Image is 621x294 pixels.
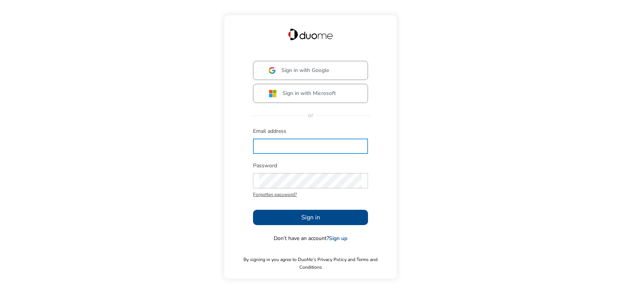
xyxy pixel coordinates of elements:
button: Sign in with Microsoft [253,84,368,103]
img: ms.svg [269,90,277,98]
a: Sign up [329,235,347,242]
span: Email address [253,127,368,135]
span: or [304,111,317,119]
span: Sign in with Google [281,67,329,74]
img: google.svg [269,67,276,74]
span: Forgotten password? [253,191,368,198]
img: Duome [288,29,333,40]
span: Password [253,162,368,170]
span: Sign in [301,213,320,222]
button: Sign in [253,210,368,225]
span: By signing in you agree to DuoMe’s Privacy Policy and Terms and Conditions [232,256,389,271]
span: Sign in with Microsoft [283,90,336,97]
span: Don’t have an account? [274,235,347,242]
button: Sign in with Google [253,61,368,80]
